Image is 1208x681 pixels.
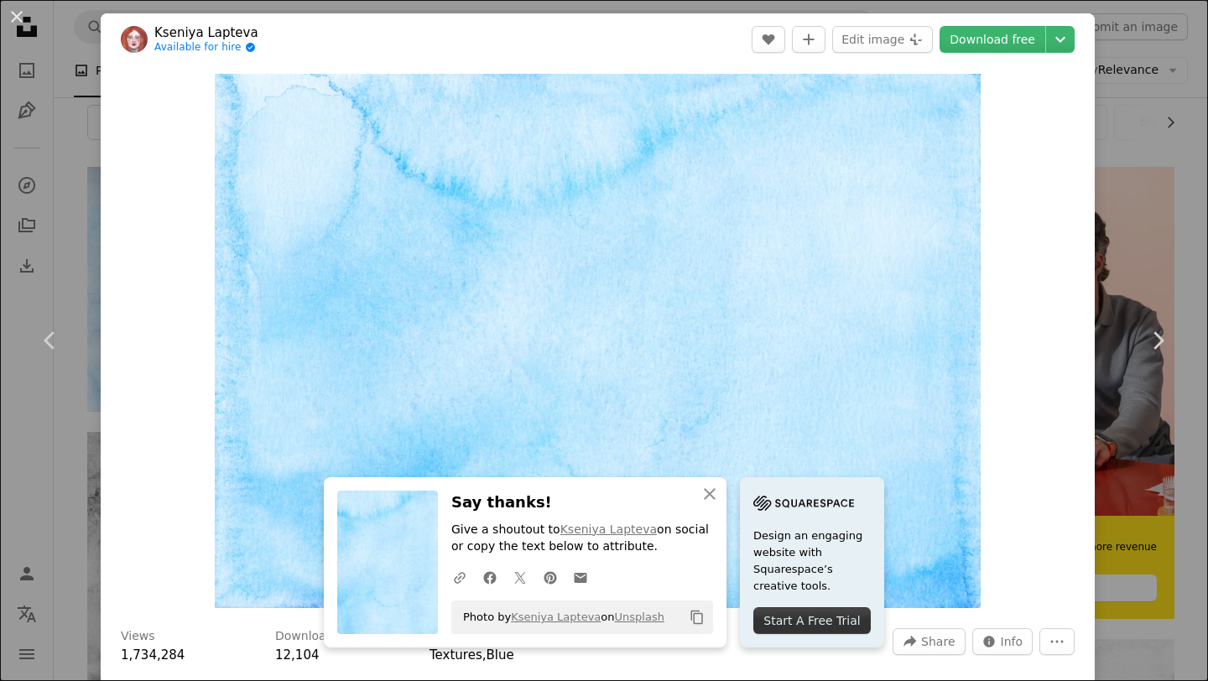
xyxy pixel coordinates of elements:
span: Info [1001,629,1023,654]
a: Kseniya Lapteva [511,611,601,623]
a: Next [1107,260,1208,421]
a: Download free [940,26,1045,53]
a: Design an engaging website with Squarespace’s creative tools.Start A Free Trial [740,477,884,647]
p: Give a shoutout to on social or copy the text below to attribute. [451,522,713,555]
button: Share this image [893,628,965,655]
button: Stats about this image [972,628,1034,655]
img: Go to Kseniya Lapteva's profile [121,26,148,53]
a: Unsplash [615,611,664,623]
a: Kseniya Lapteva [560,522,657,536]
a: Share over email [565,560,596,594]
a: Share on Pinterest [535,560,565,594]
a: Kseniya Lapteva [154,24,258,41]
a: Share on Facebook [475,560,505,594]
span: Share [921,629,955,654]
a: Blue [487,647,514,663]
div: Start A Free Trial [753,607,871,634]
span: Photo by on [455,604,664,631]
h3: Say thanks! [451,491,713,515]
button: Choose download size [1046,26,1075,53]
h3: Views [121,628,155,645]
button: Zoom in on this image [215,74,980,608]
button: More Actions [1039,628,1075,655]
button: Copy to clipboard [683,603,711,632]
h3: Downloads [275,628,340,645]
button: Like [752,26,785,53]
span: 1,734,284 [121,647,185,663]
a: Textures [430,647,482,663]
a: Share on Twitter [505,560,535,594]
img: file-1705255347840-230a6ab5bca9image [753,491,854,516]
button: Edit image [832,26,933,53]
img: blue textile on brown wooden table [215,74,980,608]
span: Design an engaging website with Squarespace’s creative tools. [753,528,871,595]
a: Available for hire [154,41,258,55]
span: , [482,647,487,663]
button: Add to Collection [792,26,825,53]
span: 12,104 [275,647,320,663]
